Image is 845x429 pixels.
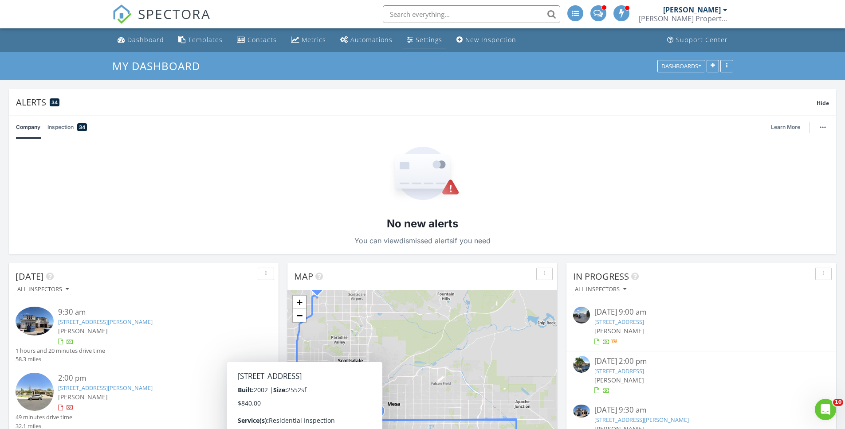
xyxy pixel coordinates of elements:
[51,99,58,105] span: 34
[639,14,727,23] div: Patterson Property Inspections
[16,116,40,139] a: Company
[16,307,272,363] a: 9:30 am [STREET_ADDRESS][PERSON_NAME] [PERSON_NAME] 1 hours and 20 minutes drive time 58.3 miles
[383,5,560,23] input: Search everything...
[664,32,731,48] a: Support Center
[114,32,168,48] a: Dashboard
[594,327,644,335] span: [PERSON_NAME]
[594,356,808,367] div: [DATE] 2:00 pm
[175,32,226,48] a: Templates
[453,32,520,48] a: New Inspection
[378,411,383,416] div: 1729 S Brooks Cir, Mesa, AZ 85202
[112,4,132,24] img: The Best Home Inspection Software - Spectora
[771,123,806,132] a: Learn More
[350,35,393,44] div: Automations
[248,35,277,44] div: Contacts
[416,35,442,44] div: Settings
[465,35,516,44] div: New Inspection
[293,309,306,322] a: Zoom out
[16,413,72,421] div: 49 minutes drive time
[16,270,44,282] span: [DATE]
[16,355,105,363] div: 58.3 miles
[594,367,644,375] a: [STREET_ADDRESS]
[293,296,306,309] a: Zoom in
[16,347,105,355] div: 1 hours and 20 minutes drive time
[58,318,153,326] a: [STREET_ADDRESS][PERSON_NAME]
[112,58,208,73] a: My Dashboard
[58,384,153,392] a: [STREET_ADDRESS][PERSON_NAME]
[399,236,453,245] a: dismissed alerts
[287,32,330,48] a: Metrics
[58,393,108,401] span: [PERSON_NAME]
[575,286,626,292] div: All Inspectors
[573,307,829,346] a: [DATE] 9:00 am [STREET_ADDRESS] [PERSON_NAME]
[594,318,644,326] a: [STREET_ADDRESS]
[337,32,396,48] a: Automations (Advanced)
[573,356,829,395] a: [DATE] 2:00 pm [STREET_ADDRESS] [PERSON_NAME]
[58,327,108,335] span: [PERSON_NAME]
[815,399,836,420] iframe: Intercom live chat
[833,399,843,406] span: 10
[661,63,701,69] div: Dashboards
[403,32,446,48] a: Settings
[127,35,164,44] div: Dashboard
[47,116,87,139] a: Inspection
[58,373,251,384] div: 2:00 pm
[663,5,721,14] div: [PERSON_NAME]
[17,286,69,292] div: All Inspectors
[112,12,211,31] a: SPECTORA
[294,270,313,282] span: Map
[16,284,71,296] button: All Inspectors
[817,99,829,107] span: Hide
[594,376,644,384] span: [PERSON_NAME]
[386,147,460,202] img: Empty State
[820,126,826,128] img: ellipsis-632cfdd7c38ec3a7d453.svg
[16,96,817,108] div: Alerts
[354,234,491,247] p: You can view if you need
[79,123,85,132] span: 34
[233,32,280,48] a: Contacts
[573,405,590,417] img: 9290563%2Fcover_photos%2FgtK22PakLLfJFyXxEdVR%2Fsmall.jpg
[573,307,590,324] img: streetview
[376,409,380,415] i: 2
[594,405,808,416] div: [DATE] 9:30 am
[573,270,629,282] span: In Progress
[16,307,54,335] img: 9290563%2Fcover_photos%2FgtK22PakLLfJFyXxEdVR%2Fsmall.jpg
[188,35,223,44] div: Templates
[594,416,689,424] a: [STREET_ADDRESS][PERSON_NAME]
[573,356,590,373] img: streetview
[387,216,458,231] h2: No new alerts
[657,60,705,72] button: Dashboards
[676,35,728,44] div: Support Center
[594,307,808,318] div: [DATE] 9:00 am
[317,287,322,292] div: 887 W Desert Hills Dr, San Tan Valley AZ 85143
[302,35,326,44] div: Metrics
[16,373,54,411] img: streetview
[138,4,211,23] span: SPECTORA
[573,284,628,296] button: All Inspectors
[58,307,251,318] div: 9:30 am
